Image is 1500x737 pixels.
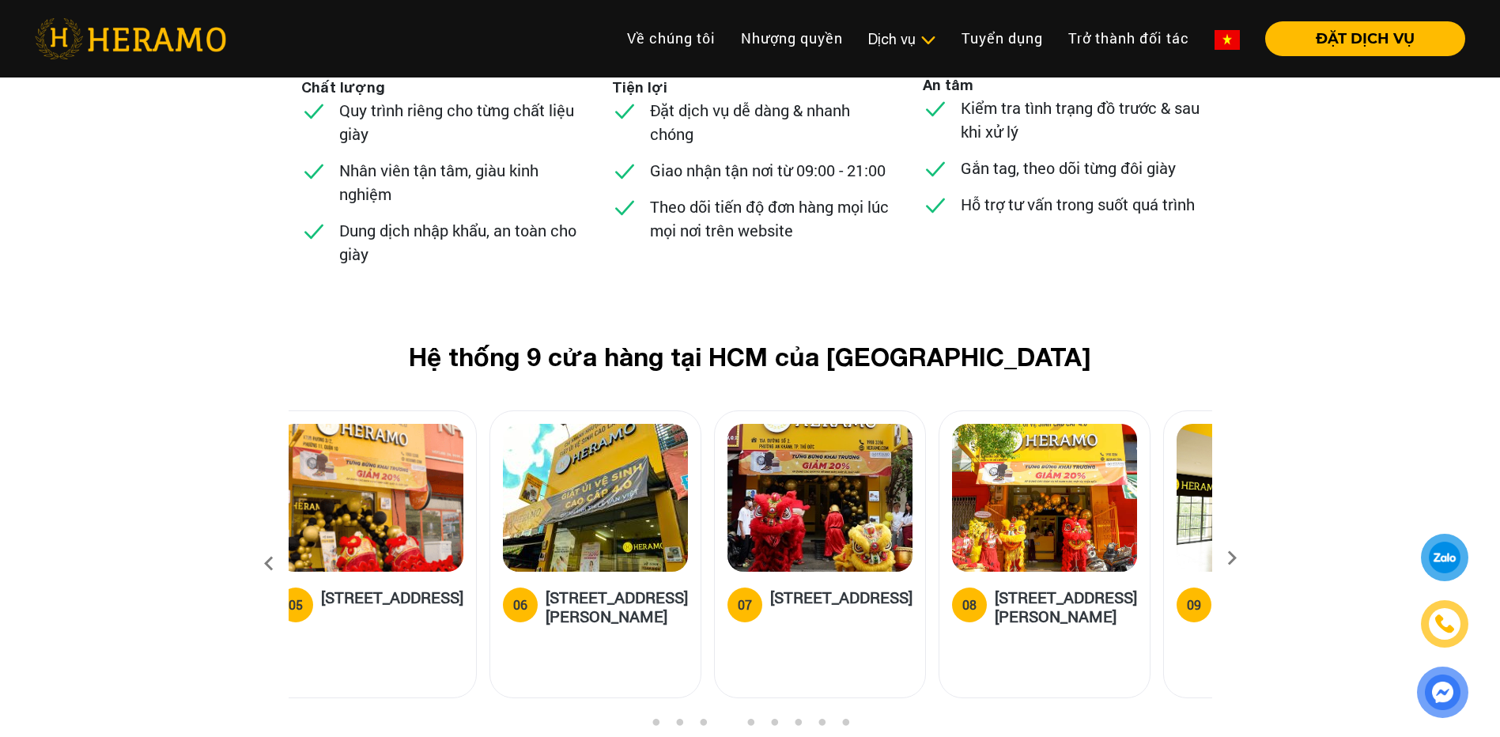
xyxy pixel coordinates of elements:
[738,595,752,614] div: 07
[339,98,578,146] p: Quy trình riêng cho từng chất liệu giày
[321,588,463,619] h5: [STREET_ADDRESS]
[671,718,687,734] button: 2
[923,192,948,217] img: checked.svg
[742,718,758,734] button: 5
[314,342,1187,372] h2: Hệ thống 9 cửa hàng tại HCM của [GEOGRAPHIC_DATA]
[923,96,948,121] img: checked.svg
[995,588,1137,626] h5: [STREET_ADDRESS][PERSON_NAME]
[289,595,303,614] div: 05
[949,21,1056,55] a: Tuyển dụng
[920,32,936,48] img: subToggleIcon
[923,156,948,181] img: checked.svg
[546,588,688,626] h5: [STREET_ADDRESS][PERSON_NAME]
[1265,21,1465,56] button: ĐẶT DỊCH VỤ
[612,77,667,98] li: Tiện lợi
[790,718,806,734] button: 7
[513,595,527,614] div: 06
[301,218,327,244] img: checked.svg
[868,28,936,50] div: Dịch vụ
[1187,595,1201,614] div: 09
[837,718,853,734] button: 9
[612,195,637,220] img: checked.svg
[1421,600,1468,648] a: phone-icon
[727,424,912,572] img: heramo-15a-duong-so-2-phuong-an-khanh-thu-duc
[961,96,1200,143] p: Kiểm tra tình trạng đồ trước & sau khi xử lý
[962,595,977,614] div: 08
[766,718,782,734] button: 6
[961,156,1176,180] p: Gắn tag, theo dõi từng đôi giày
[339,218,578,266] p: Dung dịch nhập khẩu, an toàn cho giày
[1177,424,1362,572] img: heramo-parc-villa-dai-phuoc-island-dong-nai
[612,158,637,183] img: checked.svg
[301,158,327,183] img: checked.svg
[339,158,578,206] p: Nhân viên tận tâm, giàu kinh nghiệm
[650,158,886,182] p: Giao nhận tận nơi từ 09:00 - 21:00
[695,718,711,734] button: 3
[719,718,735,734] button: 4
[612,98,637,123] img: checked.svg
[648,718,663,734] button: 1
[614,21,728,55] a: Về chúng tôi
[814,718,829,734] button: 8
[952,424,1137,572] img: heramo-398-duong-hoang-dieu-phuong-2-quan-4
[1215,30,1240,50] img: vn-flag.png
[1253,32,1465,46] a: ĐẶT DỊCH VỤ
[770,588,912,619] h5: [STREET_ADDRESS]
[503,424,688,572] img: heramo-314-le-van-viet-phuong-tang-nhon-phu-b-quan-9
[961,192,1195,216] p: Hỗ trợ tư vấn trong suốt quá trình
[301,98,327,123] img: checked.svg
[278,424,463,572] img: heramo-179b-duong-3-thang-2-phuong-11-quan-10
[1056,21,1202,55] a: Trở thành đối tác
[301,77,385,98] li: Chất lượng
[650,98,889,146] p: Đặt dịch vụ dễ dàng & nhanh chóng
[650,195,889,242] p: Theo dõi tiến độ đơn hàng mọi lúc mọi nơi trên website
[728,21,856,55] a: Nhượng quyền
[923,74,973,96] li: An tâm
[1435,614,1454,633] img: phone-icon
[35,18,226,59] img: heramo-logo.png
